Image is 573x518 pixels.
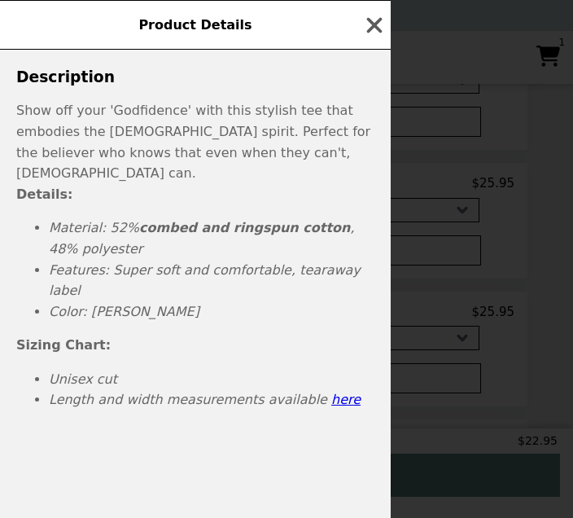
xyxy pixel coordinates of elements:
[49,304,199,319] em: Color: [PERSON_NAME]
[16,187,72,202] strong: Details:
[16,337,111,353] strong: Sizing Chart:
[139,220,350,235] strong: combed and ringspun cotton
[49,392,361,407] em: Length and width measurements available
[16,103,370,181] span: Show off your 'Godfidence' with this stylish tee that embodies the [DEMOGRAPHIC_DATA] spirit. Per...
[49,371,117,387] em: Unisex cut
[331,392,361,407] a: here
[49,262,361,299] em: Features: Super soft and comfortable, tearaway label
[138,17,252,33] span: Product Details
[49,220,355,257] em: Material: 52% , 48% polyester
